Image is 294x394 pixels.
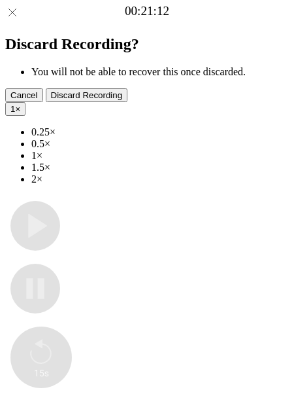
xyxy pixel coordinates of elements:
span: 1 [10,104,15,114]
button: Discard Recording [46,88,128,102]
a: 00:21:12 [125,4,169,18]
li: 1.5× [31,162,289,173]
li: 2× [31,173,289,185]
li: 1× [31,150,289,162]
li: 0.25× [31,126,289,138]
button: Cancel [5,88,43,102]
button: 1× [5,102,25,116]
h2: Discard Recording? [5,35,289,53]
li: 0.5× [31,138,289,150]
li: You will not be able to recover this once discarded. [31,66,289,78]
